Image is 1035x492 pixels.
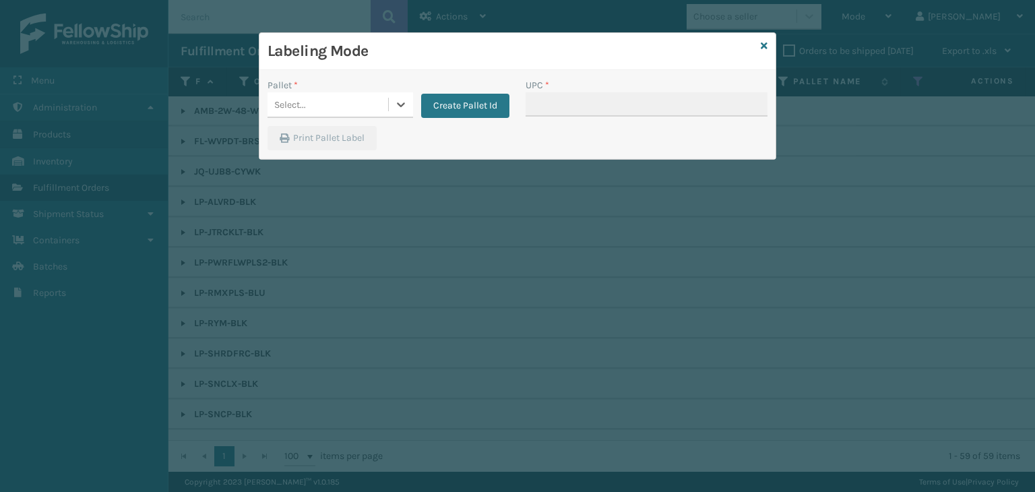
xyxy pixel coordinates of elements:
[274,98,306,112] div: Select...
[268,41,755,61] h3: Labeling Mode
[268,126,377,150] button: Print Pallet Label
[421,94,509,118] button: Create Pallet Id
[268,78,298,92] label: Pallet
[526,78,549,92] label: UPC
